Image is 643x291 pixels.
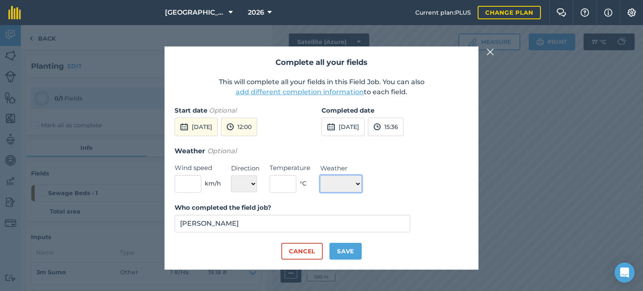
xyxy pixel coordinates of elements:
em: Optional [209,106,237,114]
button: 15:36 [368,118,404,136]
span: [GEOGRAPHIC_DATA] [165,8,225,18]
label: Direction [231,163,260,173]
h2: Complete all your fields [175,57,468,69]
button: [DATE] [321,118,365,136]
strong: Who completed the field job? [175,203,271,211]
label: Temperature [270,163,310,173]
a: Change plan [478,6,541,19]
strong: Completed date [321,106,374,114]
img: A cog icon [627,8,637,17]
img: svg+xml;base64,PD94bWwgdmVyc2lvbj0iMS4wIiBlbmNvZGluZz0idXRmLTgiPz4KPCEtLSBHZW5lcmF0b3I6IEFkb2JlIE... [373,122,381,132]
p: This will complete all your fields in this Field Job. You can also to each field. [175,77,468,97]
strong: Start date [175,106,207,114]
button: Save [329,243,362,260]
img: svg+xml;base64,PHN2ZyB4bWxucz0iaHR0cDovL3d3dy53My5vcmcvMjAwMC9zdmciIHdpZHRoPSIyMiIgaGVpZ2h0PSIzMC... [486,47,494,57]
img: svg+xml;base64,PHN2ZyB4bWxucz0iaHR0cDovL3d3dy53My5vcmcvMjAwMC9zdmciIHdpZHRoPSIxNyIgaGVpZ2h0PSIxNy... [604,8,612,18]
span: km/h [205,179,221,188]
button: [DATE] [175,118,218,136]
button: Cancel [281,243,323,260]
img: svg+xml;base64,PD94bWwgdmVyc2lvbj0iMS4wIiBlbmNvZGluZz0idXRmLTgiPz4KPCEtLSBHZW5lcmF0b3I6IEFkb2JlIE... [180,122,188,132]
img: svg+xml;base64,PD94bWwgdmVyc2lvbj0iMS4wIiBlbmNvZGluZz0idXRmLTgiPz4KPCEtLSBHZW5lcmF0b3I6IEFkb2JlIE... [327,122,335,132]
span: Current plan : PLUS [415,8,471,17]
img: fieldmargin Logo [8,6,21,19]
em: Optional [207,147,237,155]
img: Two speech bubbles overlapping with the left bubble in the forefront [556,8,566,17]
span: 2026 [248,8,264,18]
span: ° C [300,179,306,188]
img: svg+xml;base64,PD94bWwgdmVyc2lvbj0iMS4wIiBlbmNvZGluZz0idXRmLTgiPz4KPCEtLSBHZW5lcmF0b3I6IEFkb2JlIE... [226,122,234,132]
div: Open Intercom Messenger [615,263,635,283]
label: Wind speed [175,163,221,173]
h3: Weather [175,146,468,157]
label: Weather [320,163,362,173]
button: add different completion information [236,87,364,97]
img: A question mark icon [580,8,590,17]
button: 12:00 [221,118,257,136]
